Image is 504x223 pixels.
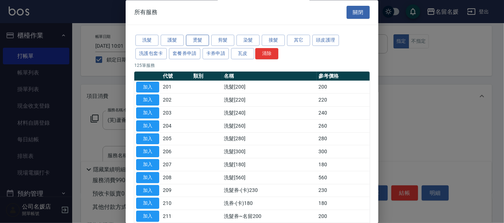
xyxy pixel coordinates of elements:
td: 208 [161,171,192,184]
button: 護髮 [161,35,184,46]
button: 清除 [255,48,278,59]
button: 其它 [287,35,310,46]
td: 211 [161,210,192,223]
td: 203 [161,107,192,120]
button: 加入 [136,198,159,209]
td: 洗髮[280] [222,133,317,146]
td: 洗髮[560] [222,171,317,184]
button: 燙髮 [186,35,209,46]
button: 剪髮 [211,35,234,46]
td: 洗券-(卡)180 [222,197,317,210]
th: 參考價格 [317,72,370,81]
td: 300 [317,145,370,158]
button: 加入 [136,82,159,93]
td: 180 [317,197,370,210]
button: 加入 [136,146,159,158]
td: 202 [161,94,192,107]
button: 接髮 [262,35,285,46]
button: 洗護包套卡 [135,48,167,59]
button: 加入 [136,159,159,171]
td: 洗髮[180] [222,158,317,171]
td: 200 [317,81,370,94]
button: 卡券申請 [203,48,229,59]
button: 瓦皮 [231,48,254,59]
td: 280 [317,133,370,146]
td: 洗髮[220] [222,94,317,107]
td: 207 [161,158,192,171]
td: 209 [161,184,192,197]
button: 關閉 [347,6,370,19]
button: 加入 [136,133,159,145]
th: 代號 [161,72,192,81]
td: 260 [317,120,370,133]
button: 染髮 [236,35,260,46]
td: 240 [317,107,370,120]
td: 180 [317,158,370,171]
button: 加入 [136,172,159,183]
td: 560 [317,171,370,184]
th: 名稱 [222,72,317,81]
th: 類別 [192,72,222,81]
td: 洗髮券-(卡)230 [222,184,317,197]
td: 洗髮券~名留200 [222,210,317,223]
td: 204 [161,120,192,133]
td: 220 [317,94,370,107]
button: 洗髮 [135,35,158,46]
button: 加入 [136,95,159,106]
td: 洗髮[200] [222,81,317,94]
button: 頭皮護理 [312,35,339,46]
td: 洗髮[240] [222,107,317,120]
td: 230 [317,184,370,197]
p: 125 筆服務 [134,62,370,69]
button: 加入 [136,120,159,132]
td: 洗髮[260] [222,120,317,133]
button: 加入 [136,211,159,222]
td: 210 [161,197,192,210]
button: 套餐券申請 [169,48,200,59]
td: 201 [161,81,192,94]
td: 205 [161,133,192,146]
td: 200 [317,210,370,223]
span: 所有服務 [134,9,157,16]
button: 加入 [136,185,159,196]
td: 206 [161,145,192,158]
td: 洗髮[300] [222,145,317,158]
button: 加入 [136,108,159,119]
